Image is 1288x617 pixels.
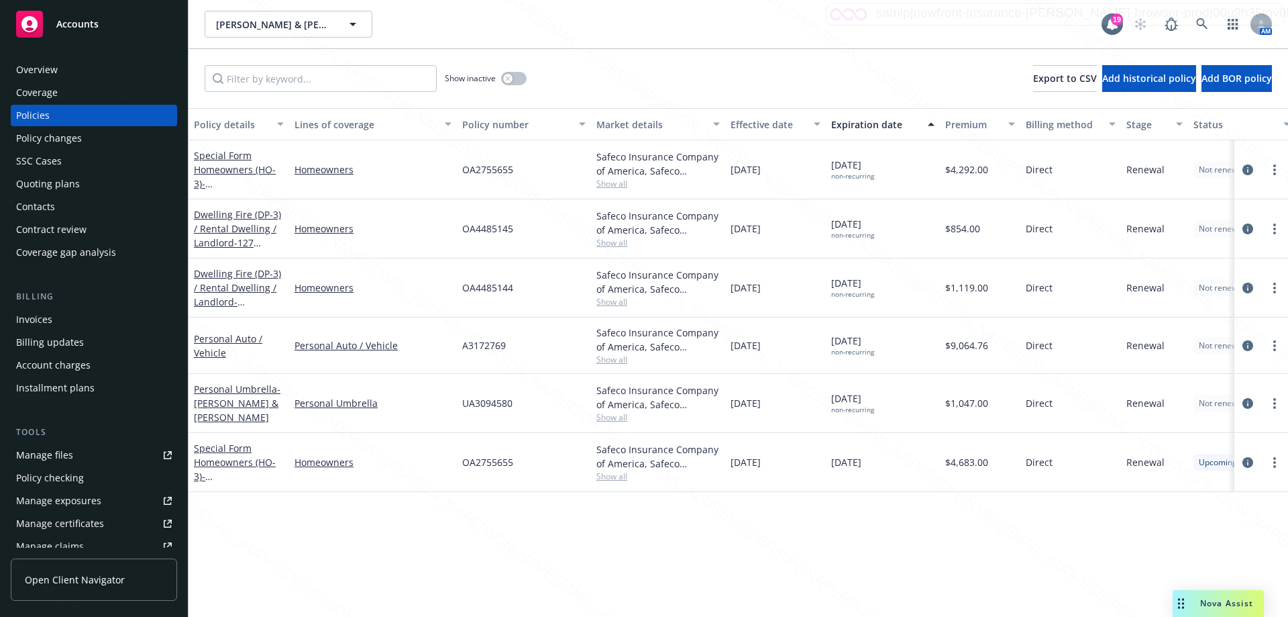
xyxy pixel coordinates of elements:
[1026,117,1101,132] div: Billing method
[16,467,84,489] div: Policy checking
[831,391,874,414] span: [DATE]
[1199,164,1249,176] span: Not renewing
[194,117,269,132] div: Policy details
[11,490,177,512] a: Manage exposures
[11,82,177,103] a: Coverage
[1240,338,1256,354] a: circleInformation
[1240,455,1256,471] a: circleInformation
[945,222,980,236] span: $854.00
[11,105,177,126] a: Policies
[462,222,513,236] span: OA4485145
[1240,162,1256,178] a: circleInformation
[11,173,177,195] a: Quoting plans
[194,442,279,497] a: Special Form Homeowners (HO-3)
[11,59,177,81] a: Overview
[591,108,725,140] button: Market details
[1126,162,1165,177] span: Renewal
[194,149,279,204] a: Special Form Homeowners (HO-3)
[16,354,91,376] div: Account charges
[1026,281,1053,295] span: Direct
[1267,338,1283,354] a: more
[596,237,720,248] span: Show all
[1267,221,1283,237] a: more
[940,108,1020,140] button: Premium
[11,332,177,353] a: Billing updates
[831,117,920,132] div: Expiration date
[831,217,874,240] span: [DATE]
[831,406,874,414] div: non-recurring
[1199,340,1249,352] span: Not renewing
[11,5,177,43] a: Accounts
[1033,65,1097,92] button: Export to CSV
[462,396,513,410] span: UA3094580
[831,334,874,357] span: [DATE]
[294,281,451,295] a: Homeowners
[462,162,513,177] span: OA2755655
[1102,72,1196,85] span: Add historical policy
[289,108,457,140] button: Lines of coverage
[831,276,874,299] span: [DATE]
[1267,395,1283,412] a: more
[731,455,761,469] span: [DATE]
[16,513,104,534] div: Manage certificates
[831,290,874,299] div: non-recurring
[1126,455,1165,469] span: Renewal
[1201,65,1272,92] button: Add BOR policy
[831,231,874,240] div: non-recurring
[945,455,988,469] span: $4,683.00
[1240,395,1256,412] a: circleInformation
[596,412,720,423] span: Show all
[725,108,826,140] button: Effective date
[1026,455,1053,469] span: Direct
[457,108,591,140] button: Policy number
[16,128,82,149] div: Policy changes
[596,117,705,132] div: Market details
[731,338,761,352] span: [DATE]
[16,82,58,103] div: Coverage
[16,490,101,512] div: Manage exposures
[11,242,177,263] a: Coverage gap analysis
[596,471,720,482] span: Show all
[11,196,177,218] a: Contacts
[1199,282,1249,294] span: Not renewing
[1267,280,1283,296] a: more
[25,573,125,587] span: Open Client Navigator
[1026,222,1053,236] span: Direct
[1126,281,1165,295] span: Renewal
[294,222,451,236] a: Homeowners
[831,172,874,181] div: non-recurring
[945,162,988,177] span: $4,292.00
[11,377,177,399] a: Installment plans
[731,162,761,177] span: [DATE]
[16,173,80,195] div: Quoting plans
[462,117,571,132] div: Policy number
[1193,117,1275,132] div: Status
[826,108,940,140] button: Expiration date
[596,442,720,471] div: Safeco Insurance Company of America, Safeco Insurance (Liberty Mutual)
[294,338,451,352] a: Personal Auto / Vehicle
[462,338,506,352] span: A3172769
[11,128,177,149] a: Policy changes
[945,396,988,410] span: $1,047.00
[1102,65,1196,92] button: Add historical policy
[11,426,177,439] div: Tools
[16,242,116,263] div: Coverage gap analysis
[205,11,372,38] button: [PERSON_NAME] & [PERSON_NAME]
[596,150,720,178] div: Safeco Insurance Company of America, Safeco Insurance (Liberty Mutual)
[294,117,437,132] div: Lines of coverage
[445,73,496,84] span: Show inactive
[1173,590,1189,617] div: Drag to move
[731,117,806,132] div: Effective date
[16,536,84,557] div: Manage claims
[731,281,761,295] span: [DATE]
[11,513,177,534] a: Manage certificates
[1200,598,1253,609] span: Nova Assist
[1199,457,1237,469] span: Upcoming
[11,150,177,172] a: SSC Cases
[11,290,177,303] div: Billing
[945,281,988,295] span: $1,119.00
[1240,221,1256,237] a: circleInformation
[1158,11,1185,38] a: Report a Bug
[596,354,720,365] span: Show all
[16,377,95,399] div: Installment plans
